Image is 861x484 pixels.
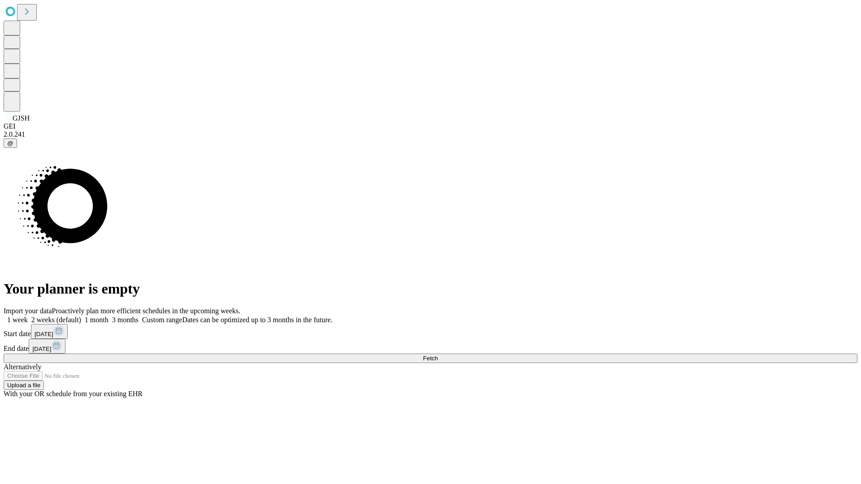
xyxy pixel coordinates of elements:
span: Fetch [423,355,438,362]
button: Upload a file [4,380,44,390]
span: Custom range [142,316,182,324]
div: End date [4,339,857,354]
span: 2 weeks (default) [31,316,81,324]
span: @ [7,140,13,147]
div: Start date [4,324,857,339]
button: [DATE] [31,324,68,339]
div: GEI [4,122,857,130]
span: Import your data [4,307,52,315]
span: 3 months [112,316,139,324]
span: Proactively plan more efficient schedules in the upcoming weeks. [52,307,240,315]
button: Fetch [4,354,857,363]
span: [DATE] [35,331,53,337]
span: GJSH [13,114,30,122]
h1: Your planner is empty [4,281,857,297]
button: @ [4,138,17,148]
span: Dates can be optimized up to 3 months in the future. [182,316,332,324]
div: 2.0.241 [4,130,857,138]
button: [DATE] [29,339,65,354]
span: Alternatively [4,363,41,371]
span: With your OR schedule from your existing EHR [4,390,143,398]
span: [DATE] [32,346,51,352]
span: 1 month [85,316,109,324]
span: 1 week [7,316,28,324]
